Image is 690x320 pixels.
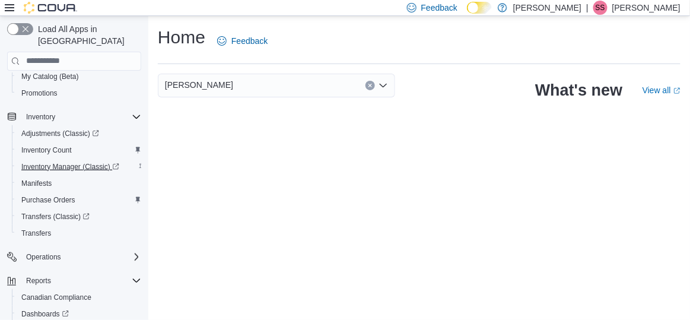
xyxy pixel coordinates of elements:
[12,225,146,242] button: Transfers
[12,208,146,225] a: Transfers (Classic)
[17,226,56,240] a: Transfers
[17,126,141,141] span: Adjustments (Classic)
[17,226,141,240] span: Transfers
[17,290,96,305] a: Canadian Compliance
[2,249,146,265] button: Operations
[21,309,69,319] span: Dashboards
[21,274,141,288] span: Reports
[12,192,146,208] button: Purchase Orders
[12,289,146,306] button: Canadian Compliance
[596,1,605,15] span: SS
[2,273,146,289] button: Reports
[17,160,124,174] a: Inventory Manager (Classic)
[12,125,146,142] a: Adjustments (Classic)
[365,81,375,90] button: Clear input
[21,250,66,264] button: Operations
[17,69,84,84] a: My Catalog (Beta)
[12,85,146,102] button: Promotions
[26,112,55,122] span: Inventory
[586,1,589,15] p: |
[467,2,492,14] input: Dark Mode
[612,1,681,15] p: [PERSON_NAME]
[513,1,581,15] p: [PERSON_NAME]
[165,78,233,92] span: [PERSON_NAME]
[21,88,58,98] span: Promotions
[21,129,99,138] span: Adjustments (Classic)
[24,2,77,14] img: Cova
[21,250,141,264] span: Operations
[21,162,119,172] span: Inventory Manager (Classic)
[12,159,146,175] a: Inventory Manager (Classic)
[21,145,72,155] span: Inventory Count
[17,290,141,305] span: Canadian Compliance
[17,160,141,174] span: Inventory Manager (Classic)
[21,72,79,81] span: My Catalog (Beta)
[17,143,77,157] a: Inventory Count
[33,23,141,47] span: Load All Apps in [GEOGRAPHIC_DATA]
[21,229,51,238] span: Transfers
[21,274,56,288] button: Reports
[12,142,146,159] button: Inventory Count
[21,293,91,302] span: Canadian Compliance
[379,81,388,90] button: Open list of options
[421,2,457,14] span: Feedback
[17,143,141,157] span: Inventory Count
[17,176,56,191] a: Manifests
[17,126,104,141] a: Adjustments (Classic)
[26,252,61,262] span: Operations
[17,193,80,207] a: Purchase Orders
[21,212,90,221] span: Transfers (Classic)
[17,69,141,84] span: My Catalog (Beta)
[593,1,608,15] div: Samuel Somos
[17,210,94,224] a: Transfers (Classic)
[21,179,52,188] span: Manifests
[17,86,141,100] span: Promotions
[231,35,268,47] span: Feedback
[21,110,60,124] button: Inventory
[673,87,681,94] svg: External link
[26,276,51,286] span: Reports
[21,195,75,205] span: Purchase Orders
[17,210,141,224] span: Transfers (Classic)
[12,175,146,192] button: Manifests
[17,176,141,191] span: Manifests
[643,85,681,95] a: View allExternal link
[17,193,141,207] span: Purchase Orders
[212,29,272,53] a: Feedback
[2,109,146,125] button: Inventory
[21,110,141,124] span: Inventory
[535,81,622,100] h2: What's new
[158,26,205,49] h1: Home
[17,86,62,100] a: Promotions
[12,68,146,85] button: My Catalog (Beta)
